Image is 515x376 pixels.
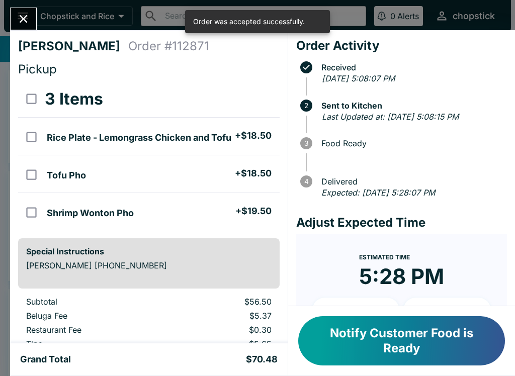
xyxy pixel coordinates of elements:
[26,297,157,307] p: Subtotal
[322,112,459,122] em: Last Updated at: [DATE] 5:08:15 PM
[316,63,507,72] span: Received
[174,339,272,349] p: $5.65
[304,139,308,147] text: 3
[359,263,444,290] time: 5:28 PM
[235,130,272,142] h5: + $18.50
[403,298,491,323] button: + 20
[11,8,36,30] button: Close
[26,311,157,321] p: Beluga Fee
[312,298,400,323] button: + 10
[47,169,86,181] h5: Tofu Pho
[174,311,272,321] p: $5.37
[174,297,272,307] p: $56.50
[321,187,435,198] em: Expected: [DATE] 5:28:07 PM
[316,101,507,110] span: Sent to Kitchen
[296,38,507,53] h4: Order Activity
[26,325,157,335] p: Restaurant Fee
[18,39,128,54] h4: [PERSON_NAME]
[174,325,272,335] p: $0.30
[128,39,209,54] h4: Order # 112871
[316,139,507,148] span: Food Ready
[193,13,305,30] div: Order was accepted successfully.
[235,167,272,179] h5: + $18.50
[246,353,278,365] h5: $70.48
[26,260,272,270] p: [PERSON_NAME] [PHONE_NUMBER]
[322,73,395,83] em: [DATE] 5:08:07 PM
[235,205,272,217] h5: + $19.50
[304,102,308,110] text: 2
[47,132,231,144] h5: Rice Plate - Lemongrass Chicken and Tofu
[26,246,272,256] h6: Special Instructions
[298,316,505,365] button: Notify Customer Food is Ready
[45,89,103,109] h3: 3 Items
[47,207,134,219] h5: Shrimp Wonton Pho
[18,297,280,367] table: orders table
[18,62,57,76] span: Pickup
[18,81,280,230] table: orders table
[304,177,308,185] text: 4
[20,353,71,365] h5: Grand Total
[26,339,157,349] p: Tips
[359,253,410,261] span: Estimated Time
[316,177,507,186] span: Delivered
[296,215,507,230] h4: Adjust Expected Time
